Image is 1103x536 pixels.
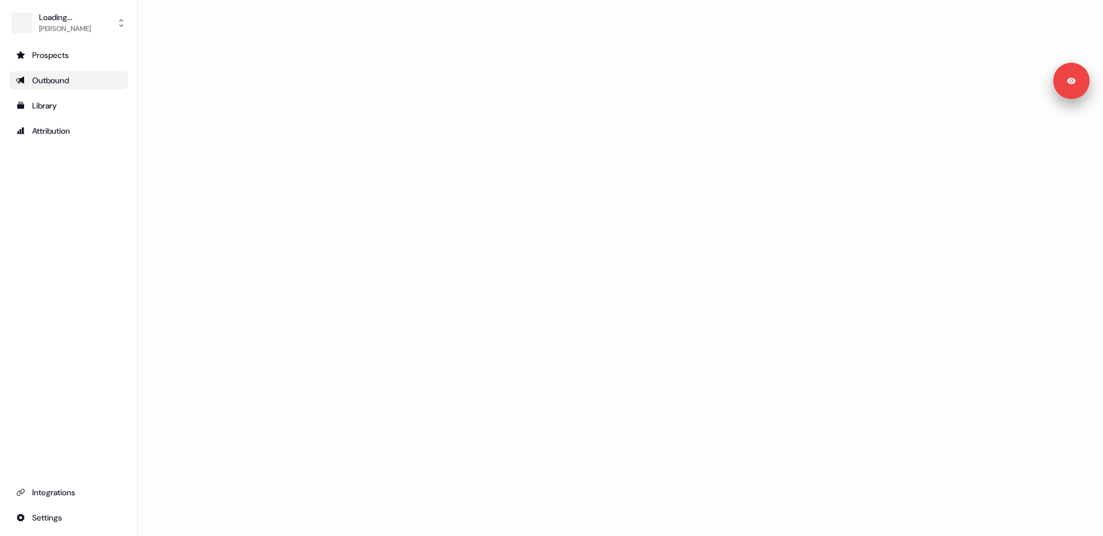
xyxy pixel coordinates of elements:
button: Loading...[PERSON_NAME] [9,9,128,37]
a: Go to prospects [9,46,128,64]
div: Integrations [16,487,121,498]
a: Go to outbound experience [9,71,128,90]
div: Loading... [39,11,91,23]
a: Go to attribution [9,122,128,140]
div: Settings [16,512,121,523]
div: Attribution [16,125,121,137]
a: Go to integrations [9,508,128,527]
a: Go to templates [9,96,128,115]
div: Library [16,100,121,111]
a: Go to integrations [9,483,128,502]
div: Prospects [16,49,121,61]
div: [PERSON_NAME] [39,23,91,34]
div: Outbound [16,75,121,86]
